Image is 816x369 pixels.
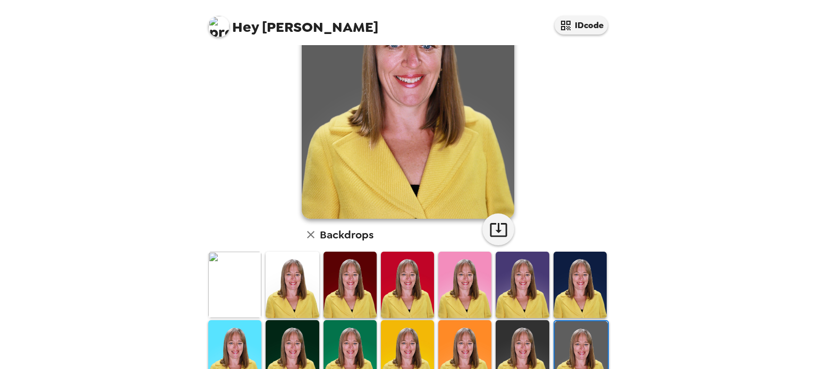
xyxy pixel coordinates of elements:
[320,226,373,243] h6: Backdrops
[208,16,229,37] img: profile pic
[555,16,608,35] button: IDcode
[208,11,378,35] span: [PERSON_NAME]
[208,252,261,318] img: Original
[232,18,259,37] span: Hey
